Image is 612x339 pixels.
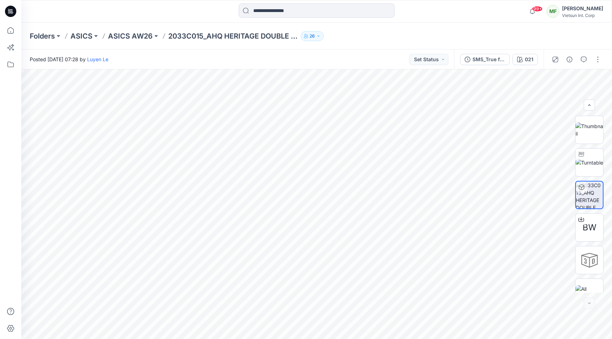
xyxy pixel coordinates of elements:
[583,221,596,234] span: BW
[562,4,603,13] div: [PERSON_NAME]
[576,122,603,137] img: Thumbnail
[30,56,108,63] span: Posted [DATE] 07:28 by
[576,182,603,208] img: 2033C015_AHQ HERITAGE DOUBLE WEAVE RELAXED ANORAK UNISEX WESTERN_SMS_AW26 021
[546,5,559,18] div: MF
[576,285,603,300] img: All colorways
[168,31,298,41] p: 2033C015_AHQ HERITAGE DOUBLE WEAVE RELAXED ANORAK UNISEX WESTERN _AW26
[562,13,603,18] div: Vietsun Int. Corp
[30,31,55,41] a: Folders
[460,54,510,65] button: SMS_True fabric
[472,56,505,63] div: SMS_True fabric
[512,54,538,65] button: 021
[576,159,603,166] img: Turntable
[87,56,108,62] a: Luyen Le
[564,54,575,65] button: Details
[532,6,543,12] span: 99+
[108,31,153,41] a: ASICS AW26
[301,31,324,41] button: 26
[70,31,92,41] a: ASICS
[310,32,315,40] p: 26
[525,56,533,63] div: 021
